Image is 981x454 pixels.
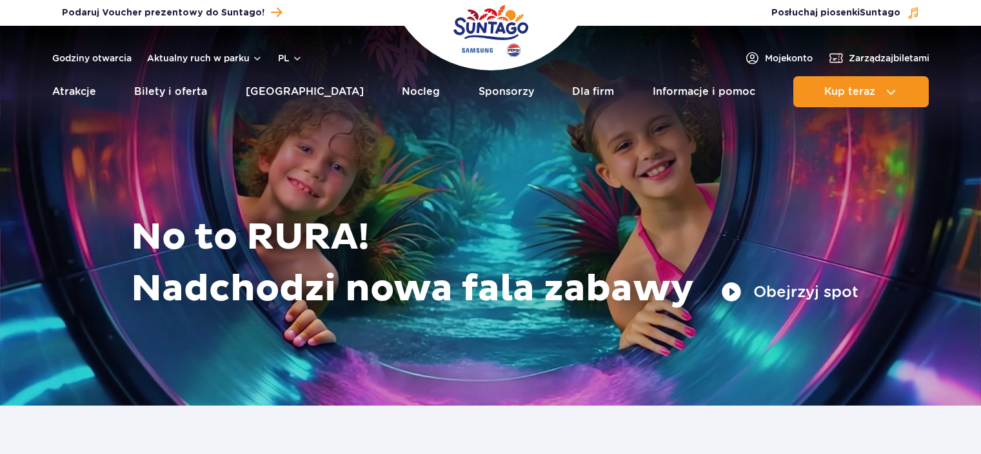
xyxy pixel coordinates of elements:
a: Sponsorzy [479,76,534,107]
span: Zarządzaj biletami [849,52,929,65]
a: Zarządzajbiletami [828,50,929,66]
span: Kup teraz [824,86,875,98]
a: Mojekonto [744,50,813,66]
span: Moje konto [765,52,813,65]
a: Informacje i pomoc [653,76,755,107]
span: Posłuchaj piosenki [771,6,900,19]
span: Suntago [860,8,900,17]
button: Kup teraz [793,76,929,107]
h1: No to RURA! Nadchodzi nowa fala zabawy [131,212,858,315]
button: pl [278,52,302,65]
a: Atrakcje [52,76,96,107]
a: Dla firm [572,76,614,107]
a: Godziny otwarcia [52,52,132,65]
button: Aktualny ruch w parku [147,53,263,63]
a: [GEOGRAPHIC_DATA] [246,76,364,107]
a: Nocleg [402,76,440,107]
a: Podaruj Voucher prezentowy do Suntago! [62,4,282,21]
button: Posłuchaj piosenkiSuntago [771,6,920,19]
a: Bilety i oferta [134,76,207,107]
span: Podaruj Voucher prezentowy do Suntago! [62,6,264,19]
button: Obejrzyj spot [721,282,858,302]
